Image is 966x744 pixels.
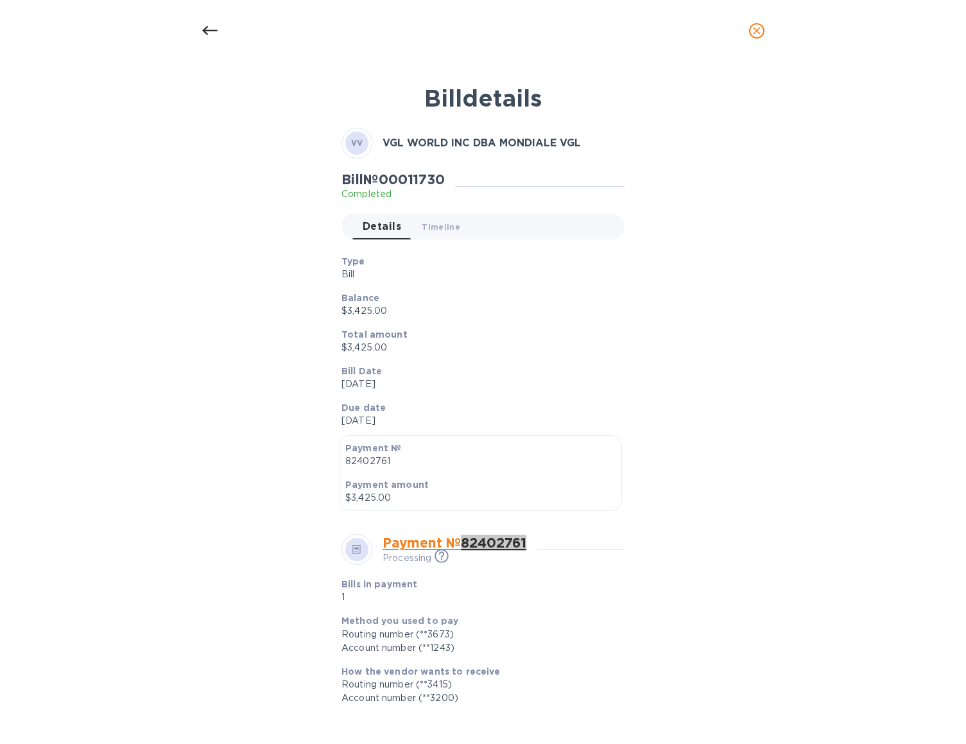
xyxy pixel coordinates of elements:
b: Balance [341,293,379,303]
b: Payment amount [345,480,429,490]
b: Bills in payment [341,579,417,589]
p: 1 [341,591,523,604]
a: Payment № 82402761 [383,535,526,551]
p: Bill [341,268,614,281]
p: $3,425.00 [345,491,616,505]
b: Bill Date [341,366,382,376]
b: Bill details [424,84,542,112]
b: How the vendor wants to receive [341,666,501,677]
b: Payment № [345,443,401,453]
b: VGL WORLD INC DBA MONDIALE VGL [383,137,581,149]
b: Type [341,256,365,266]
b: Method you used to pay [341,616,458,626]
h2: Bill № 00011730 [341,171,445,187]
div: Routing number (**3673) [341,628,614,641]
div: Account number (**1243) [341,641,614,655]
b: VV [351,138,363,148]
p: Processing [383,551,431,565]
b: Due date [341,402,386,413]
div: Routing number (**3415) [341,678,614,691]
span: Details [363,218,401,236]
span: Timeline [422,220,460,234]
p: [DATE] [341,414,614,428]
p: [DATE] [341,377,614,391]
p: 82402761 [345,454,616,468]
p: $3,425.00 [341,304,614,318]
div: Account number (**3200) [341,691,614,705]
p: Completed [341,187,445,201]
p: $3,425.00 [341,341,614,354]
b: Total amount [341,329,408,340]
button: close [741,15,772,46]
